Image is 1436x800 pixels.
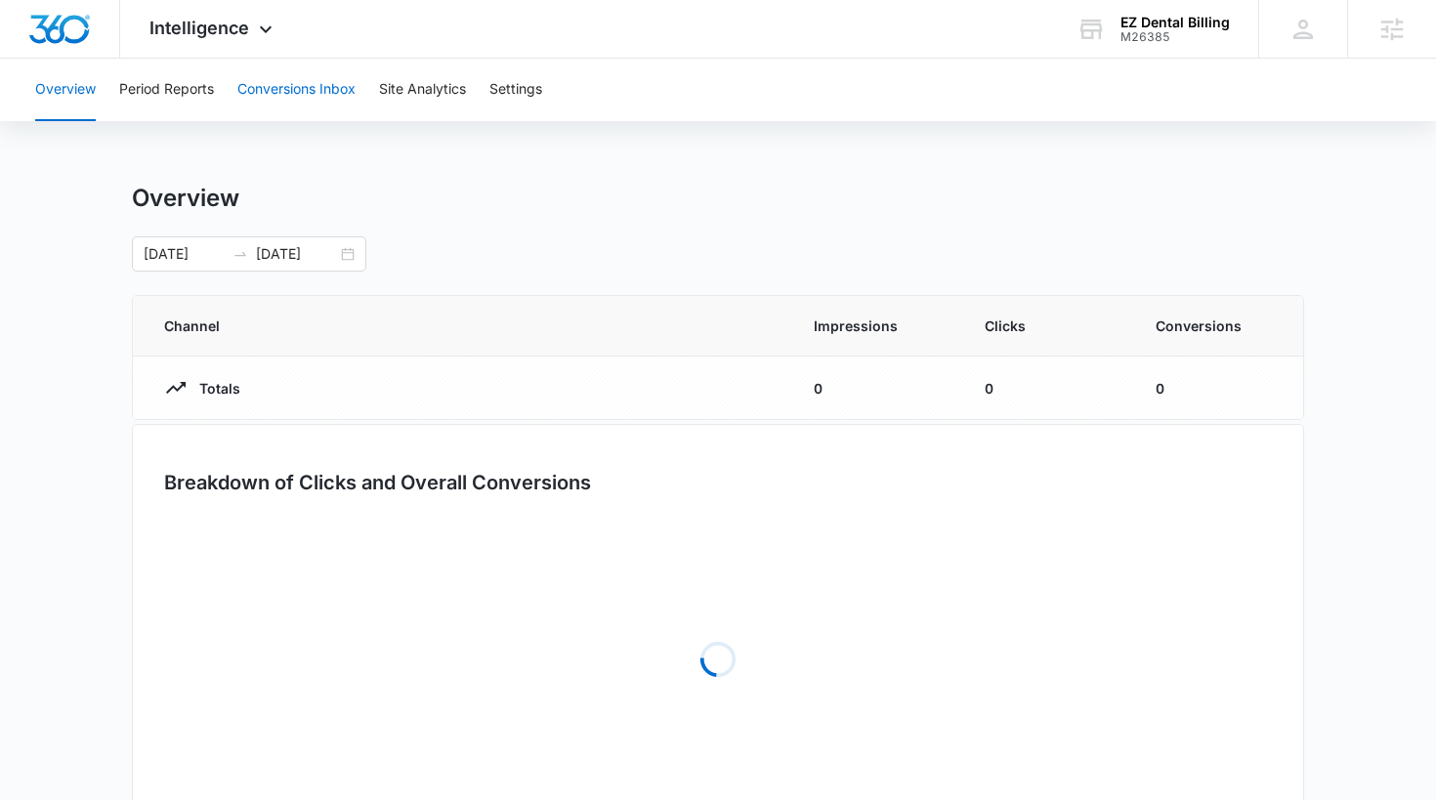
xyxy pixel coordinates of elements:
[119,59,214,121] button: Period Reports
[1156,316,1272,336] span: Conversions
[1120,30,1230,44] div: account id
[489,59,542,121] button: Settings
[188,378,240,399] p: Totals
[144,243,225,265] input: Start date
[149,18,249,38] span: Intelligence
[814,316,938,336] span: Impressions
[164,316,767,336] span: Channel
[232,246,248,262] span: swap-right
[232,246,248,262] span: to
[35,59,96,121] button: Overview
[1132,357,1303,420] td: 0
[961,357,1132,420] td: 0
[237,59,356,121] button: Conversions Inbox
[790,357,961,420] td: 0
[379,59,466,121] button: Site Analytics
[132,184,239,213] h1: Overview
[256,243,337,265] input: End date
[1120,15,1230,30] div: account name
[985,316,1109,336] span: Clicks
[164,468,591,497] h3: Breakdown of Clicks and Overall Conversions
